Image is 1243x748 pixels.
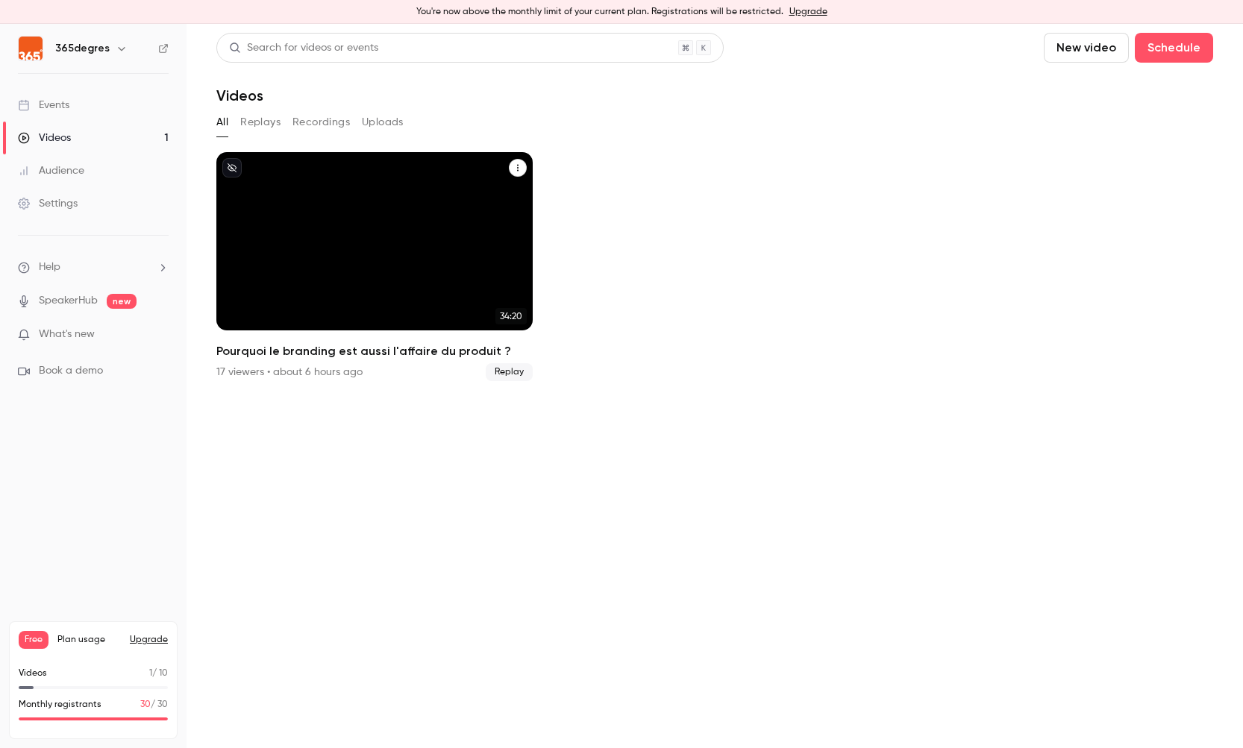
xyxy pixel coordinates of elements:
div: 17 viewers • about 6 hours ago [216,365,363,380]
p: / 10 [149,667,168,680]
div: Videos [18,131,71,145]
div: Audience [18,163,84,178]
button: Schedule [1135,33,1213,63]
button: All [216,110,228,134]
h6: 365degres [55,41,110,56]
li: help-dropdown-opener [18,260,169,275]
section: Videos [216,33,1213,739]
span: new [107,294,137,309]
button: Recordings [292,110,350,134]
p: / 30 [140,698,168,711]
span: What's new [39,327,95,342]
button: Uploads [362,110,404,134]
span: Book a demo [39,363,103,379]
span: Plan usage [57,634,121,646]
span: 34:20 [495,308,527,324]
h1: Videos [216,87,263,104]
p: Videos [19,667,47,680]
button: unpublished [222,158,242,177]
button: New video [1044,33,1129,63]
div: Events [18,98,69,113]
a: SpeakerHub [39,293,98,309]
p: Monthly registrants [19,698,101,711]
span: 1 [149,669,152,678]
span: 30 [140,700,151,709]
li: Pourquoi le branding est aussi l'affaire du produit ? [216,152,533,381]
h2: Pourquoi le branding est aussi l'affaire du produit ? [216,342,533,360]
a: 34:20Pourquoi le branding est aussi l'affaire du produit ?17 viewers • about 6 hours agoReplay [216,152,533,381]
span: Free [19,631,48,649]
span: Replay [486,363,533,381]
img: 365degres [19,37,43,60]
a: Upgrade [789,6,827,18]
span: Help [39,260,60,275]
button: Replays [240,110,281,134]
div: Settings [18,196,78,211]
ul: Videos [216,152,1213,381]
div: Search for videos or events [229,40,378,56]
button: Upgrade [130,634,168,646]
